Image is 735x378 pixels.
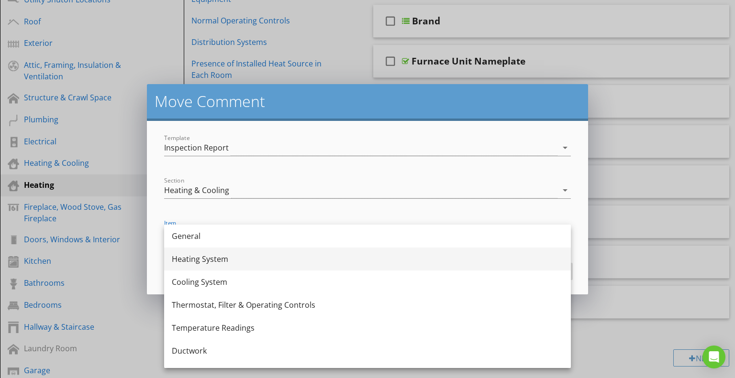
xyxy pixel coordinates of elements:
h2: Move Comment [155,92,580,111]
div: Ductwork [172,345,563,356]
div: Temperature Readings [172,322,563,334]
div: Heating System [172,253,563,265]
div: Inspection Report [164,143,229,152]
div: Heating & Cooling [164,186,229,194]
div: General [172,230,563,242]
i: arrow_drop_down [559,184,571,196]
div: Open Intercom Messenger [702,346,725,368]
div: Thermostat, Filter & Operating Controls [172,299,563,311]
i: arrow_drop_down [559,142,571,153]
div: Cooling System [172,276,563,288]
